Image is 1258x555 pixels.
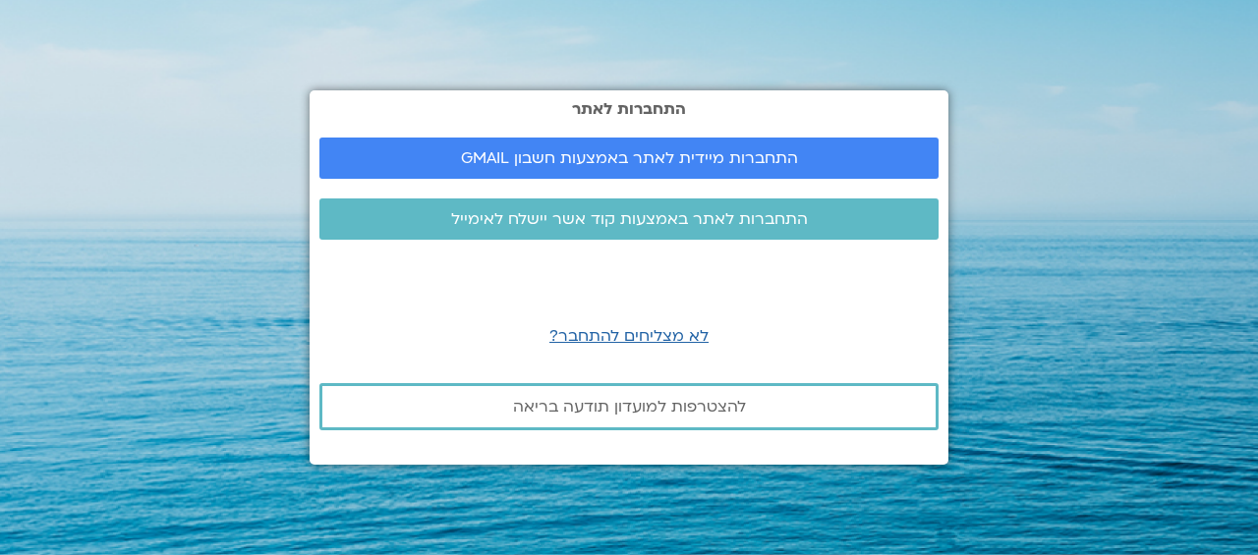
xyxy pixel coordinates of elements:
[451,210,808,228] span: התחברות לאתר באמצעות קוד אשר יישלח לאימייל
[319,138,939,179] a: התחברות מיידית לאתר באמצעות חשבון GMAIL
[549,325,709,347] a: לא מצליחים להתחבר?
[319,198,939,240] a: התחברות לאתר באמצעות קוד אשר יישלח לאימייל
[319,100,939,118] h2: התחברות לאתר
[319,383,939,430] a: להצטרפות למועדון תודעה בריאה
[461,149,798,167] span: התחברות מיידית לאתר באמצעות חשבון GMAIL
[513,398,746,416] span: להצטרפות למועדון תודעה בריאה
